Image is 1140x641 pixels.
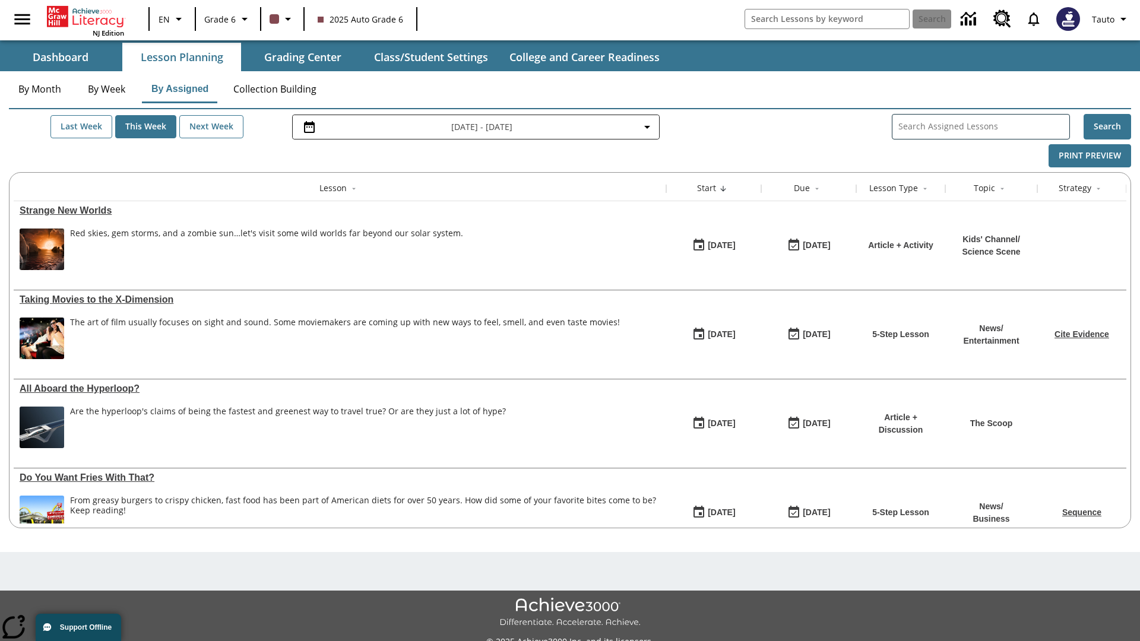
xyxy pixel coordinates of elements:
button: Lesson Planning [122,43,241,71]
div: Are the hyperloop's claims of being the fastest and greenest way to travel true? Or are they just... [70,407,506,448]
a: Resource Center, Will open in new tab [986,3,1018,35]
button: 07/14/25: First time the lesson was available [688,502,739,524]
div: From greasy burgers to crispy chicken, fast food has been part of American diets for over 50 year... [70,496,660,516]
p: Business [973,513,1009,525]
a: Home [47,5,124,28]
div: The art of film usually focuses on sight and sound. Some moviemakers are coming up with new ways ... [70,318,620,359]
p: Science Scene [962,246,1020,258]
img: Artist rendering of Hyperloop TT vehicle entering a tunnel [20,407,64,448]
a: Taking Movies to the X-Dimension, Lessons [20,294,660,305]
button: This Week [115,115,176,138]
span: Grade 6 [204,13,236,26]
button: Support Offline [36,614,121,641]
button: College and Career Readiness [500,43,669,71]
button: By Month [9,75,71,103]
button: 08/24/25: Last day the lesson can be accessed [783,323,834,346]
button: 08/18/25: First time the lesson was available [688,323,739,346]
div: [DATE] [803,238,830,253]
button: Sort [810,182,824,196]
button: Sort [1091,182,1106,196]
button: Sort [918,182,932,196]
div: [DATE] [803,416,830,431]
div: Home [47,4,124,37]
button: 08/24/25: Last day the lesson can be accessed [783,234,834,257]
div: Red skies, gem storms, and a zombie sun…let's visit some wild worlds far beyond our solar system. [70,229,463,239]
div: Strange New Worlds [20,205,660,216]
p: The Scoop [970,417,1013,430]
input: Search Assigned Lessons [898,118,1069,135]
a: Sequence [1062,507,1101,517]
div: Do You Want Fries With That? [20,472,660,483]
button: Search [1084,114,1131,139]
button: Print Preview [1049,144,1131,167]
button: 08/24/25: First time the lesson was available [688,234,739,257]
svg: Collapse Date Range Filter [640,120,654,134]
span: [DATE] - [DATE] [451,120,512,133]
span: EN [159,13,170,26]
p: 5-Step Lesson [872,328,929,341]
button: 06/30/26: Last day the lesson can be accessed [783,412,834,435]
span: NJ Edition [93,28,124,37]
input: search field [745,9,909,28]
p: News / [963,322,1019,335]
button: Select a new avatar [1049,4,1087,34]
div: Lesson [319,182,347,194]
div: Start [697,182,716,194]
a: Cite Evidence [1054,329,1109,339]
div: [DATE] [708,505,735,520]
a: Do You Want Fries With That?, Lessons [20,472,660,483]
button: Sort [347,182,361,196]
span: 2025 Auto Grade 6 [318,13,403,26]
button: Collection Building [224,75,326,103]
p: Entertainment [963,335,1019,347]
p: Kids' Channel / [962,233,1020,246]
img: Achieve3000 Differentiate Accelerate Achieve [499,598,641,628]
a: Strange New Worlds, Lessons [20,205,660,216]
button: Grade: Grade 6, Select a grade [199,8,256,30]
button: Open side menu [5,2,40,37]
span: Support Offline [60,623,112,632]
p: 5-Step Lesson [872,506,929,519]
img: Panel in front of the seats sprays water mist to the happy audience at a 4DX-equipped theater. [20,318,64,359]
div: [DATE] [803,505,830,520]
button: Next Week [179,115,243,138]
button: 07/21/25: First time the lesson was available [688,412,739,435]
a: Data Center [954,3,986,36]
button: Select the date range menu item [297,120,654,134]
button: Sort [995,182,1009,196]
div: Are the hyperloop's claims of being the fastest and greenest way to travel true? Or are they just... [70,407,506,417]
button: Class/Student Settings [365,43,498,71]
div: [DATE] [708,416,735,431]
div: [DATE] [708,238,735,253]
button: By Week [77,75,136,103]
button: Dashboard [1,43,120,71]
div: [DATE] [708,327,735,342]
p: News / [973,500,1009,513]
div: Lesson Type [869,182,918,194]
button: Grading Center [243,43,362,71]
p: The art of film usually focuses on sight and sound. Some moviemakers are coming up with new ways ... [70,318,620,328]
button: 07/20/26: Last day the lesson can be accessed [783,502,834,524]
a: Notifications [1018,4,1049,34]
div: Due [794,182,810,194]
img: Avatar [1056,7,1080,31]
span: Tauto [1092,13,1114,26]
button: Sort [716,182,730,196]
button: By Assigned [142,75,218,103]
div: Strategy [1059,182,1091,194]
div: From greasy burgers to crispy chicken, fast food has been part of American diets for over 50 year... [70,496,660,537]
div: Red skies, gem storms, and a zombie sun…let's visit some wild worlds far beyond our solar system. [70,229,463,270]
p: Article + Discussion [862,411,939,436]
div: [DATE] [803,327,830,342]
div: Taking Movies to the X-Dimension [20,294,660,305]
p: Article + Activity [868,239,933,252]
button: Class color is dark brown. Change class color [265,8,300,30]
img: Artist's concept of what it would be like to stand on the surface of the exoplanet TRAPPIST-1 [20,229,64,270]
img: One of the first McDonald's stores, with the iconic red sign and golden arches. [20,496,64,537]
div: All Aboard the Hyperloop? [20,383,660,394]
div: Topic [974,182,995,194]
